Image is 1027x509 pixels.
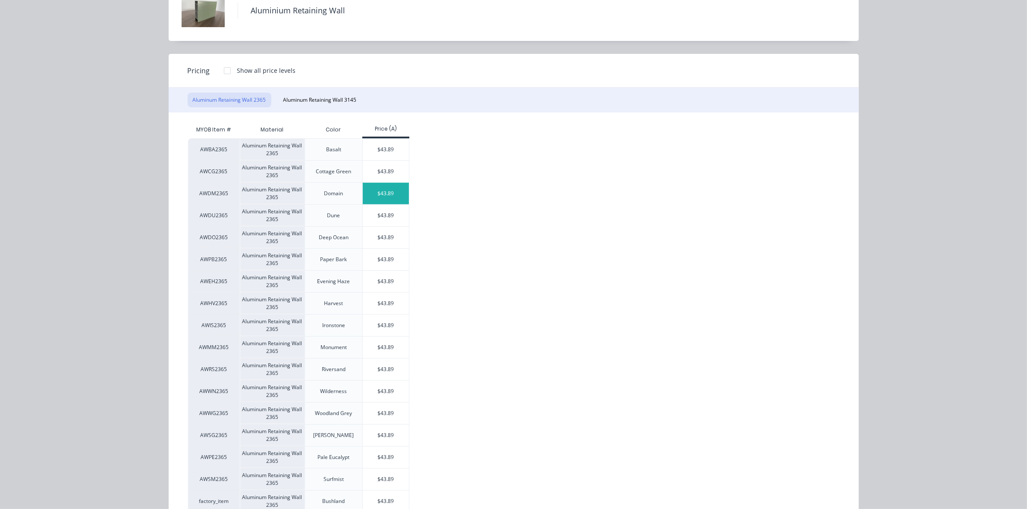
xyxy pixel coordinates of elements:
div: AWPE2365 [188,446,240,468]
div: Aluminum Retaining Wall 2365 [240,336,305,358]
div: $43.89 [363,315,409,336]
div: Aluminum Retaining Wall 2365 [240,380,305,402]
div: Aluminum Retaining Wall 2365 [240,270,305,292]
div: Wilderness [320,387,347,395]
div: $43.89 [363,227,409,248]
div: AWRS2365 [188,358,240,380]
div: Aluminum Retaining Wall 2365 [240,424,305,446]
div: AWDU2365 [188,204,240,226]
div: $43.89 [363,249,409,270]
div: $43.89 [363,293,409,314]
div: Aluminum Retaining Wall 2365 [240,468,305,490]
div: AWPB2365 [188,248,240,270]
div: Aluminum Retaining Wall 2365 [240,292,305,314]
h4: Aluminium Retaining Wall [238,3,358,19]
button: Aluminum Retaining Wall 2365 [188,93,271,107]
div: Bushland [322,497,345,505]
div: Aluminum Retaining Wall 2365 [240,248,305,270]
div: AWEH2365 [188,270,240,292]
button: Aluminum Retaining Wall 3145 [278,93,362,107]
div: Aluminum Retaining Wall 2365 [240,182,305,204]
div: Monument [320,343,347,351]
div: Surfmist [323,475,344,483]
div: AWHV2365 [188,292,240,314]
div: Riversand [322,365,345,373]
div: $43.89 [363,161,409,182]
div: AWWN2365 [188,380,240,402]
div: $43.89 [363,381,409,402]
div: Pale Eucalypt [317,453,349,461]
div: Harvest [324,300,343,307]
div: Price (A) [362,125,409,133]
div: Basalt [326,146,341,153]
div: AWIS2365 [188,314,240,336]
div: $43.89 [363,425,409,446]
div: Aluminum Retaining Wall 2365 [240,446,305,468]
div: Evening Haze [317,278,350,285]
div: Color [319,119,348,141]
div: Material [240,121,305,138]
div: Deep Ocean [319,234,349,241]
div: AWCG2365 [188,160,240,182]
div: MYOB Item # [188,121,240,138]
div: $43.89 [363,447,409,468]
div: $43.89 [363,271,409,292]
div: Aluminum Retaining Wall 2365 [240,160,305,182]
div: AWSG2365 [188,424,240,446]
div: Woodland Grey [315,409,352,417]
div: Aluminum Retaining Wall 2365 [240,402,305,424]
div: AWMM2365 [188,336,240,358]
div: AWBA2365 [188,138,240,160]
div: $43.89 [363,403,409,424]
div: Aluminum Retaining Wall 2365 [240,358,305,380]
div: Domain [324,190,343,197]
div: Paper Bark [320,256,347,263]
div: $43.89 [363,337,409,358]
div: Dune [327,212,340,219]
div: $43.89 [363,468,409,490]
div: $43.89 [363,183,409,204]
div: AWSM2365 [188,468,240,490]
div: Ironstone [322,322,345,329]
div: Aluminum Retaining Wall 2365 [240,314,305,336]
div: AWWG2365 [188,402,240,424]
div: Aluminum Retaining Wall 2365 [240,138,305,160]
div: $43.89 [363,359,409,380]
div: Aluminum Retaining Wall 2365 [240,226,305,248]
div: Aluminum Retaining Wall 2365 [240,204,305,226]
div: [PERSON_NAME] [313,431,354,439]
div: AWDO2365 [188,226,240,248]
div: $43.89 [363,139,409,160]
span: Pricing [188,66,210,76]
div: AWDM2365 [188,182,240,204]
div: $43.89 [363,205,409,226]
div: Cottage Green [316,168,351,175]
div: Show all price levels [237,66,296,75]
